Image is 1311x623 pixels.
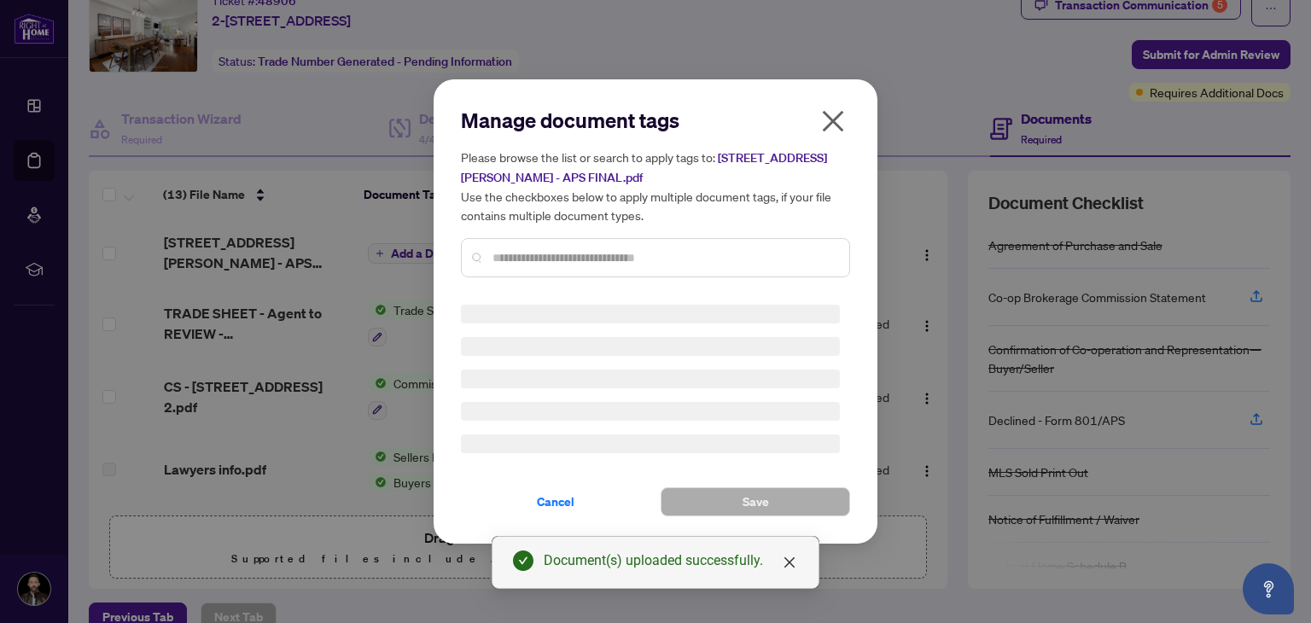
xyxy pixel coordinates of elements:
[513,550,533,571] span: check-circle
[780,553,799,572] a: Close
[1243,563,1294,614] button: Open asap
[537,488,574,515] span: Cancel
[461,107,850,134] h2: Manage document tags
[461,487,650,516] button: Cancel
[661,487,850,516] button: Save
[461,148,850,224] h5: Please browse the list or search to apply tags to: Use the checkboxes below to apply multiple doc...
[544,550,798,571] div: Document(s) uploaded successfully.
[783,556,796,569] span: close
[819,108,847,135] span: close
